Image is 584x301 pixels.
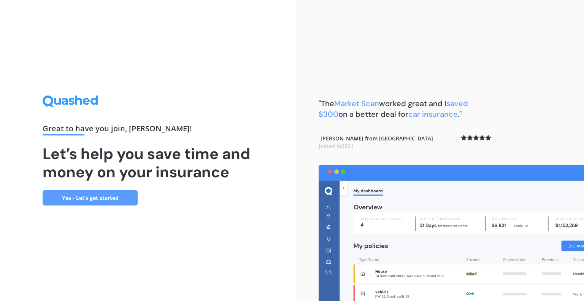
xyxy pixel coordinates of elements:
b: "The worked great and I on a better deal for ." [319,99,468,119]
h1: Let’s help you save time and money on your insurance [43,145,253,181]
img: dashboard.webp [319,165,584,301]
span: Market Scan [334,99,379,108]
span: Joined in 2021 [319,142,354,150]
div: Great to have you join , [PERSON_NAME] ! [43,125,253,135]
b: - [PERSON_NAME] from [GEOGRAPHIC_DATA] [319,135,433,150]
a: Yes - Let’s get started [43,190,138,205]
span: saved $300 [319,99,468,119]
span: car insurance [408,109,458,119]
